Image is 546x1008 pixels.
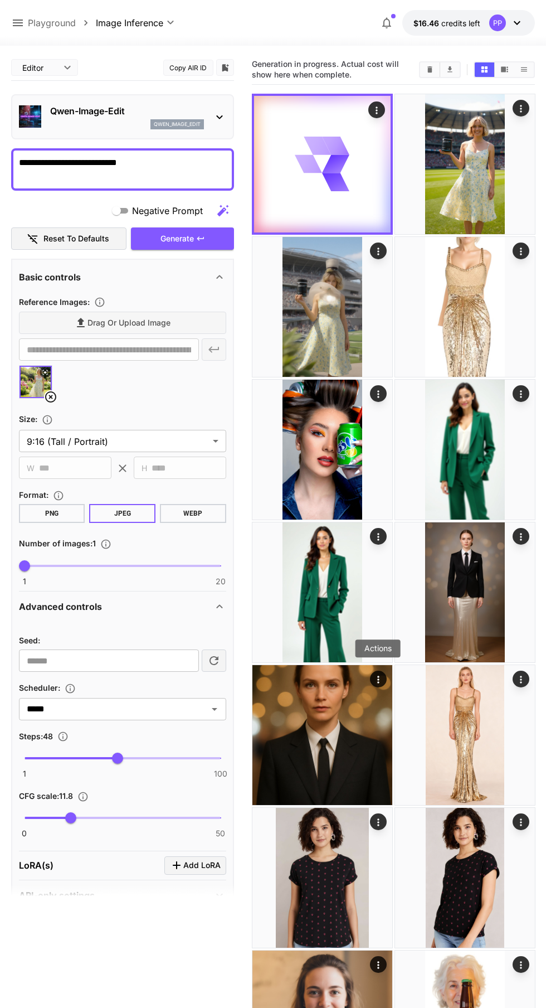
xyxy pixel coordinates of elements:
span: Scheduler : [19,683,60,692]
button: Select the method used to control the image generation process. Different schedulers influence ho... [60,683,80,694]
img: 9k= [395,237,535,377]
div: PP [489,14,506,31]
button: Copy AIR ID [163,60,213,76]
div: Clear AllDownload All [419,61,461,78]
img: Z [252,808,392,948]
div: Actions [369,671,386,687]
div: Actions [512,528,529,545]
span: Number of images : 1 [19,539,96,548]
button: Show media in video view [495,62,514,77]
img: 2Q== [395,522,535,662]
span: Add LoRA [183,859,221,873]
button: Show media in grid view [475,62,494,77]
span: 1 [23,768,26,779]
button: Download All [440,62,460,77]
div: Basic controls [19,264,226,290]
div: API-only settings [19,882,226,909]
span: 9:16 (Tall / Portrait) [27,435,208,448]
button: Reset to defaults [11,227,127,250]
button: Adjust the dimensions of the generated image by specifying its width and height in pixels, or sel... [37,414,57,425]
button: Click to add LoRA [164,856,226,875]
button: Adjusts how closely the generated image aligns with the input prompt. A higher value enforces str... [73,791,93,802]
div: Advanced controls [19,620,226,840]
img: 2Q== [252,380,392,520]
div: Actions [355,639,401,657]
img: 9k= [252,665,392,805]
img: Z [395,94,535,234]
span: CFG scale : 11.8 [19,791,73,801]
div: Actions [368,101,384,118]
button: Add to library [220,61,230,74]
img: Z [395,380,535,520]
button: Upload a reference image to guide the result. This is needed for Image-to-Image or Inpainting. Su... [90,297,110,308]
p: Basic controls [19,270,81,284]
span: Format : [19,490,48,500]
span: Generate [160,232,194,246]
span: Steps : 48 [19,731,53,741]
span: credits left [441,18,480,28]
div: Actions [512,243,529,259]
button: Choose the file format for the output image. [48,490,69,501]
div: Actions [512,385,529,402]
span: Generation in progress. Actual cost will show here when complete. [252,59,399,79]
span: W [27,462,35,474]
span: Negative Prompt [132,204,203,217]
span: 1 [23,576,26,587]
div: Actions [369,813,386,830]
nav: breadcrumb [28,16,96,30]
span: Size : [19,414,37,424]
p: qwen_image_edit [154,120,201,128]
button: PNG [19,504,85,523]
img: 2Q== [252,237,392,377]
p: LoRA(s) [19,859,53,872]
div: Advanced controls [19,593,226,620]
button: Show media in list view [514,62,534,77]
button: Clear All [420,62,440,77]
div: Show media in grid viewShow media in video viewShow media in list view [474,61,535,78]
div: Actions [369,956,386,973]
button: $16.46146PP [402,10,535,36]
span: 20 [216,576,226,587]
div: Actions [512,100,529,117]
div: Actions [369,528,386,545]
img: Z [395,665,535,805]
span: Image Inference [96,16,163,30]
span: 50 [216,828,225,839]
span: $16.46 [413,18,441,28]
button: Generate [131,227,233,250]
button: Open [207,701,222,717]
span: 100 [214,768,227,779]
p: Qwen-Image-Edit [50,104,204,118]
span: Seed : [19,636,40,645]
span: 0 [22,828,27,839]
button: WEBP [160,504,226,523]
button: Specify how many images to generate in a single request. Each image generation will be charged se... [96,539,116,550]
div: Actions [369,243,386,259]
div: $16.46146 [413,17,480,29]
div: Qwen-Image-Editqwen_image_edit [19,100,226,134]
span: Editor [22,62,57,74]
a: Playground [28,16,76,30]
img: 9k= [395,808,535,948]
button: Set the number of denoising steps used to refine the image. More steps typically lead to higher q... [53,731,73,742]
div: Actions [512,813,529,830]
button: JPEG [89,504,155,523]
img: 2Q== [252,522,392,662]
p: Advanced controls [19,600,102,613]
div: Actions [512,956,529,973]
div: Actions [369,385,386,402]
div: Actions [512,671,529,687]
span: H [142,462,147,474]
span: Reference Images : [19,297,90,307]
